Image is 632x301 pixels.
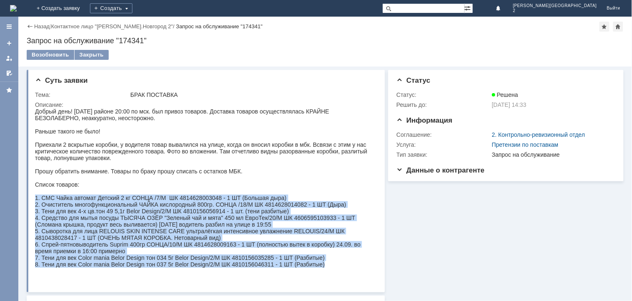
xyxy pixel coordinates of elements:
span: [DATE] 14:33 [492,101,527,108]
div: Тип заявки: [397,151,490,158]
div: БРАК ПОСТАВКА [130,91,373,98]
a: Контактное лицо "[PERSON_NAME].Новгород 2" [51,23,173,30]
div: Статус: [397,91,490,98]
span: [PERSON_NAME][GEOGRAPHIC_DATA] [513,3,597,8]
div: | [50,23,51,29]
a: Мои заявки [2,52,16,65]
div: Соглашение: [397,131,490,138]
a: Назад [34,23,50,30]
img: logo [10,5,17,12]
div: Запрос на обслуживание "174341" [176,23,263,30]
div: Услуга: [397,141,490,148]
span: Расширенный поиск [465,4,473,12]
div: / [51,23,176,30]
div: Создать [90,3,132,13]
span: Данные о контрагенте [397,166,485,174]
div: Описание: [35,101,375,108]
a: Перейти на домашнюю страницу [10,5,17,12]
div: Добавить в избранное [600,22,610,32]
span: Суть заявки [35,76,87,84]
div: Тема: [35,91,129,98]
a: Мои согласования [2,67,16,80]
div: Запрос на обслуживание [492,151,612,158]
span: Статус [397,76,430,84]
span: 2 [513,8,597,13]
div: Запрос на обслуживание "174341" [27,37,624,45]
span: Информация [397,116,452,124]
div: Сделать домашней страницей [613,22,623,32]
div: Решить до: [397,101,490,108]
span: Решена [492,91,518,98]
a: Претензии по поставкам [492,141,559,148]
a: Создать заявку [2,37,16,50]
a: 2. Контрольно-ревизионный отдел [492,131,585,138]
